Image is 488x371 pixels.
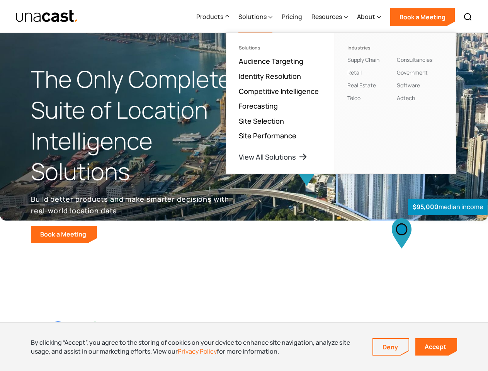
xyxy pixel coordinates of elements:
[347,94,360,102] a: Telco
[178,347,217,356] a: Privacy Policy
[311,12,342,21] div: Resources
[282,1,302,33] a: Pricing
[239,131,296,140] a: Site Performance
[51,321,105,339] img: Google logo Color
[239,71,301,81] a: Identity Resolution
[238,1,272,33] div: Solutions
[239,56,303,66] a: Audience Targeting
[239,45,322,51] div: Solutions
[238,12,267,21] div: Solutions
[390,8,455,26] a: Book a Meeting
[463,12,473,22] img: Search icon
[31,64,244,187] h1: The Only Complete Suite of Location Intelligence Solutions
[311,1,348,33] div: Resources
[31,193,232,216] p: Build better products and make smarter decisions with real-world location data.
[217,319,271,341] img: BCG logo
[239,152,308,162] a: View All Solutions
[196,12,223,21] div: Products
[300,321,354,340] img: Harvard U logo
[31,338,361,356] div: By clicking “Accept”, you agree to the storing of cookies on your device to enhance site navigati...
[347,69,362,76] a: Retail
[357,12,375,21] div: About
[15,10,78,23] img: Unacast text logo
[397,94,415,102] a: Adtech
[347,82,376,89] a: Real Estate
[196,1,229,33] div: Products
[226,32,456,174] nav: Solutions
[397,69,428,76] a: Government
[397,82,420,89] a: Software
[239,116,284,126] a: Site Selection
[347,45,394,51] div: Industries
[413,203,439,211] strong: $95,000
[15,10,78,23] a: home
[347,56,379,63] a: Supply Chain
[397,56,432,63] a: Consultancies
[239,87,319,96] a: Competitive Intelligence
[408,199,488,215] div: median income
[357,1,381,33] div: About
[31,226,97,243] a: Book a Meeting
[415,338,457,356] a: Accept
[373,339,409,355] a: Deny
[239,101,278,111] a: Forecasting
